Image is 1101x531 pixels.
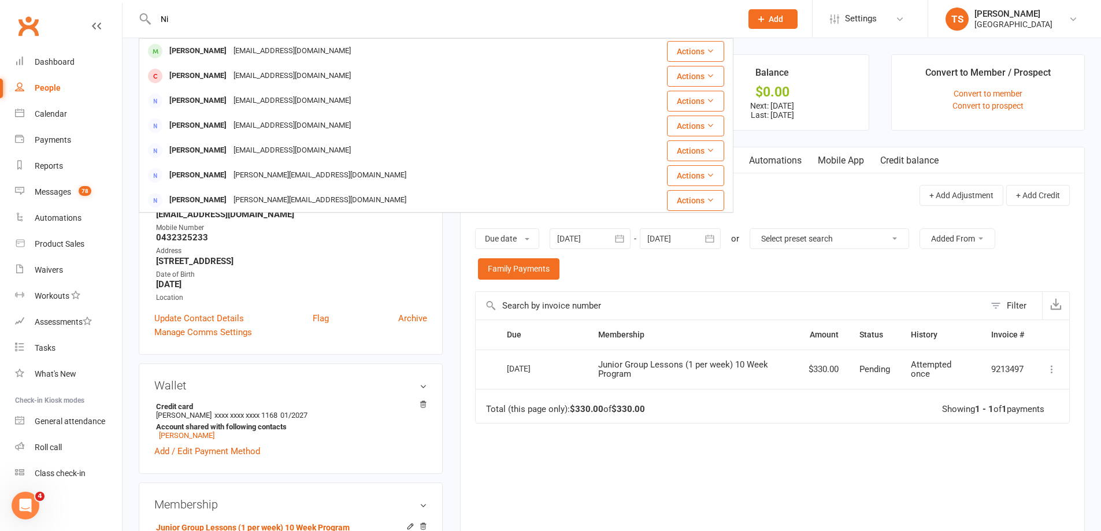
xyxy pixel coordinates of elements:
strong: [DATE] [156,279,427,289]
a: Calendar [15,101,122,127]
strong: 0432325233 [156,232,427,243]
div: [PERSON_NAME][EMAIL_ADDRESS][DOMAIN_NAME] [230,167,410,184]
td: $330.00 [798,350,849,389]
a: Update Contact Details [154,311,244,325]
div: [EMAIL_ADDRESS][DOMAIN_NAME] [230,43,354,60]
a: Flag [313,311,329,325]
div: Workouts [35,291,69,300]
button: + Add Credit [1006,185,1070,206]
span: Attempted once [911,359,951,380]
a: Mobile App [810,147,872,174]
button: Actions [667,140,724,161]
span: xxxx xxxx xxxx 1168 [214,411,277,419]
a: General attendance kiosk mode [15,409,122,435]
span: 4 [35,492,45,501]
a: Credit balance [872,147,947,174]
div: TS [946,8,969,31]
a: Roll call [15,435,122,461]
input: Search... [152,11,733,27]
a: Family Payments [478,258,559,279]
div: [EMAIL_ADDRESS][DOMAIN_NAME] [230,117,354,134]
div: Dashboard [35,57,75,66]
strong: Credit card [156,402,421,411]
div: $0.00 [687,86,858,98]
a: Messages 78 [15,179,122,205]
div: Roll call [35,443,62,452]
th: Membership [588,320,798,350]
button: Actions [667,91,724,112]
button: + Add Adjustment [920,185,1003,206]
a: Waivers [15,257,122,283]
p: Next: [DATE] Last: [DATE] [687,101,858,120]
div: or [731,232,739,246]
div: [EMAIL_ADDRESS][DOMAIN_NAME] [230,68,354,84]
button: Due date [475,228,539,249]
div: [DATE] [507,359,560,377]
a: Add / Edit Payment Method [154,444,260,458]
a: What's New [15,361,122,387]
a: Class kiosk mode [15,461,122,487]
div: [GEOGRAPHIC_DATA] [974,19,1052,29]
button: Actions [667,41,724,62]
th: Due [496,320,588,350]
a: Convert to member [954,89,1022,98]
div: Showing of payments [942,404,1044,414]
strong: $330.00 [570,404,603,414]
span: 78 [79,186,91,196]
button: Added From [920,228,995,249]
span: Pending [859,364,890,374]
div: [PERSON_NAME] [974,9,1052,19]
strong: [EMAIL_ADDRESS][DOMAIN_NAME] [156,209,427,220]
div: Assessments [35,317,92,326]
div: Tasks [35,343,55,352]
div: Balance [755,65,789,86]
th: Invoice # [981,320,1035,350]
div: Convert to Member / Prospect [925,65,1051,86]
div: Calendar [35,109,67,118]
a: Tasks [15,335,122,361]
a: Automations [15,205,122,231]
button: Actions [667,165,724,186]
div: Messages [35,187,71,196]
a: Automations [741,147,810,174]
a: Manage Comms Settings [154,325,252,339]
div: [PERSON_NAME][EMAIL_ADDRESS][DOMAIN_NAME] [230,192,410,209]
div: [PERSON_NAME] [166,92,230,109]
a: People [15,75,122,101]
strong: 1 [1002,404,1007,414]
strong: 1 - 1 [975,404,994,414]
div: People [35,83,61,92]
th: Amount [798,320,849,350]
div: [PERSON_NAME] [166,192,230,209]
li: [PERSON_NAME] [154,400,427,441]
div: [PERSON_NAME] [166,167,230,184]
a: Dashboard [15,49,122,75]
td: 9213497 [981,350,1035,389]
div: Waivers [35,265,63,274]
th: History [900,320,981,350]
div: Reports [35,161,63,170]
div: Product Sales [35,239,84,248]
span: Add [769,14,783,24]
div: Address [156,246,427,257]
div: Payments [35,135,71,144]
button: Actions [667,66,724,87]
a: Assessments [15,309,122,335]
div: [PERSON_NAME] [166,142,230,159]
a: Convert to prospect [952,101,1024,110]
h3: Membership [154,498,427,511]
strong: Account shared with following contacts [156,422,421,431]
strong: [STREET_ADDRESS] [156,256,427,266]
h3: Wallet [154,379,427,392]
div: Mobile Number [156,222,427,233]
span: 01/2027 [280,411,307,419]
a: [PERSON_NAME] [159,431,214,440]
div: Class check-in [35,469,86,478]
span: Settings [845,6,877,32]
a: Workouts [15,283,122,309]
div: Filter [1007,299,1026,313]
div: General attendance [35,417,105,426]
div: [PERSON_NAME] [166,68,230,84]
a: Archive [398,311,427,325]
th: Status [849,320,900,350]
